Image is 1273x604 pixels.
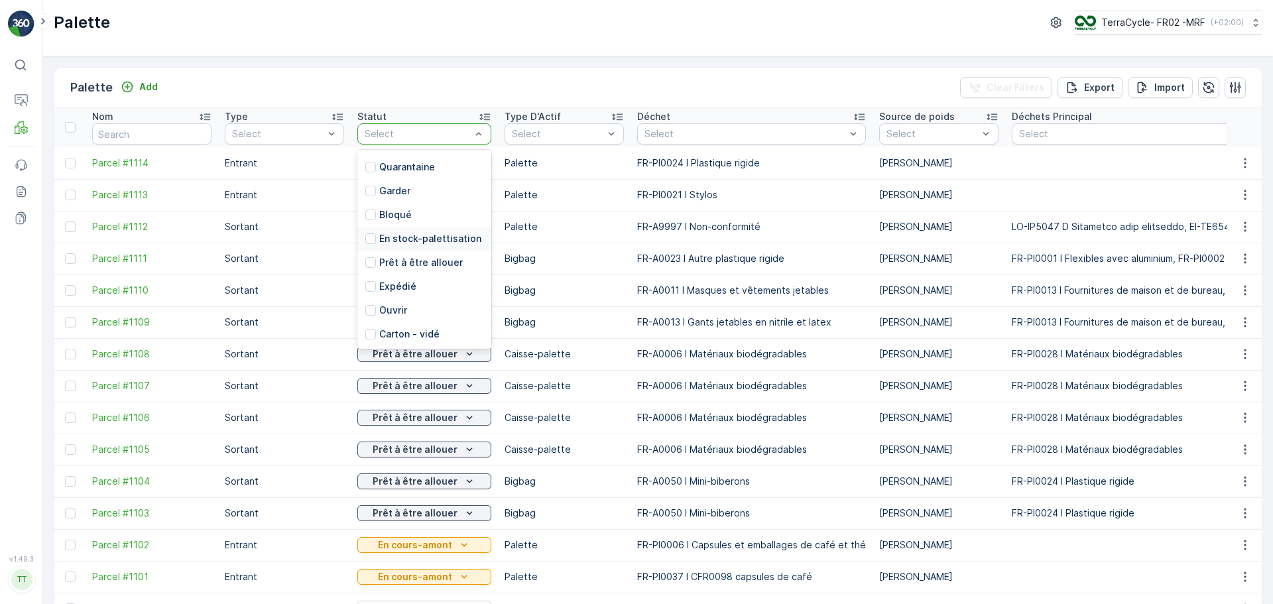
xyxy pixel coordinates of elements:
[498,370,631,402] td: Caisse-palette
[631,402,873,434] td: FR-A0006 I Matériaux biodégradables
[378,570,452,583] p: En cours-amont
[379,232,481,245] p: En stock-palettisation
[505,110,561,123] p: Type D'Actif
[92,507,212,520] span: Parcel #1103
[218,370,351,402] td: Sortant
[644,127,845,141] p: Select
[631,497,873,529] td: FR-A0050 I Mini-biberons
[65,540,76,550] div: Toggle Row Selected
[65,572,76,582] div: Toggle Row Selected
[357,346,491,362] button: Prêt à être allouer
[378,538,452,552] p: En cours-amont
[873,402,1005,434] td: [PERSON_NAME]
[873,211,1005,243] td: [PERSON_NAME]
[373,379,457,393] p: Prêt à être allouer
[498,211,631,243] td: Palette
[218,497,351,529] td: Sortant
[92,316,212,329] span: Parcel #1109
[873,338,1005,370] td: [PERSON_NAME]
[92,443,212,456] a: Parcel #1105
[218,402,351,434] td: Sortant
[8,11,34,37] img: logo
[218,434,351,465] td: Sortant
[873,497,1005,529] td: [PERSON_NAME]
[498,434,631,465] td: Caisse-palette
[873,465,1005,497] td: [PERSON_NAME]
[631,370,873,402] td: FR-A0006 I Matériaux biodégradables
[498,529,631,561] td: Palette
[498,497,631,529] td: Bigbag
[873,370,1005,402] td: [PERSON_NAME]
[92,284,212,297] a: Parcel #1110
[373,507,457,520] p: Prêt à être allouer
[218,529,351,561] td: Entrant
[8,566,34,593] button: TT
[498,561,631,593] td: Palette
[498,243,631,274] td: Bigbag
[65,412,76,423] div: Toggle Row Selected
[1101,16,1205,29] p: TerraCycle- FR02 -MRF
[631,306,873,338] td: FR-A0013 I Gants jetables en nitrile et latex
[373,347,457,361] p: Prêt à être allouer
[373,411,457,424] p: Prêt à être allouer
[498,147,631,179] td: Palette
[1058,77,1122,98] button: Export
[92,188,212,202] a: Parcel #1113
[631,338,873,370] td: FR-A0006 I Matériaux biodégradables
[873,306,1005,338] td: [PERSON_NAME]
[357,505,491,521] button: Prêt à être allouer
[65,317,76,328] div: Toggle Row Selected
[357,442,491,457] button: Prêt à être allouer
[92,110,113,123] p: Nom
[498,338,631,370] td: Caisse-palette
[873,274,1005,306] td: [PERSON_NAME]
[357,537,491,553] button: En cours-amont
[54,12,110,33] p: Palette
[498,402,631,434] td: Caisse-palette
[218,147,351,179] td: Entrant
[65,444,76,455] div: Toggle Row Selected
[65,253,76,264] div: Toggle Row Selected
[886,127,978,141] p: Select
[92,347,212,361] a: Parcel #1108
[631,274,873,306] td: FR-A0011 I Masques et vêtements jetables
[873,147,1005,179] td: [PERSON_NAME]
[960,77,1052,98] button: Clear Filters
[92,252,212,265] span: Parcel #1111
[379,256,463,269] p: Prêt à être allouer
[631,561,873,593] td: FR-PI0037 I CFR0098 capsules de café
[1154,81,1185,94] p: Import
[357,410,491,426] button: Prêt à être allouer
[218,306,351,338] td: Sortant
[873,434,1005,465] td: [PERSON_NAME]
[631,211,873,243] td: FR-A9997 I Non-conformité
[232,127,324,141] p: Select
[70,78,113,97] p: Palette
[115,79,163,95] button: Add
[631,529,873,561] td: FR-PI0006 I Capsules et emballages de café et thé
[92,123,212,145] input: Search
[65,508,76,518] div: Toggle Row Selected
[1075,11,1262,34] button: TerraCycle- FR02 -MRF(+02:00)
[92,220,212,233] a: Parcel #1112
[65,221,76,232] div: Toggle Row Selected
[218,243,351,274] td: Sortant
[873,243,1005,274] td: [PERSON_NAME]
[631,147,873,179] td: FR-PI0024 I Plastique rigide
[92,411,212,424] a: Parcel #1106
[373,475,457,488] p: Prêt à être allouer
[873,179,1005,211] td: [PERSON_NAME]
[92,475,212,488] a: Parcel #1104
[218,179,351,211] td: Entrant
[498,306,631,338] td: Bigbag
[65,158,76,168] div: Toggle Row Selected
[218,274,351,306] td: Sortant
[357,569,491,585] button: En cours-amont
[92,538,212,552] a: Parcel #1102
